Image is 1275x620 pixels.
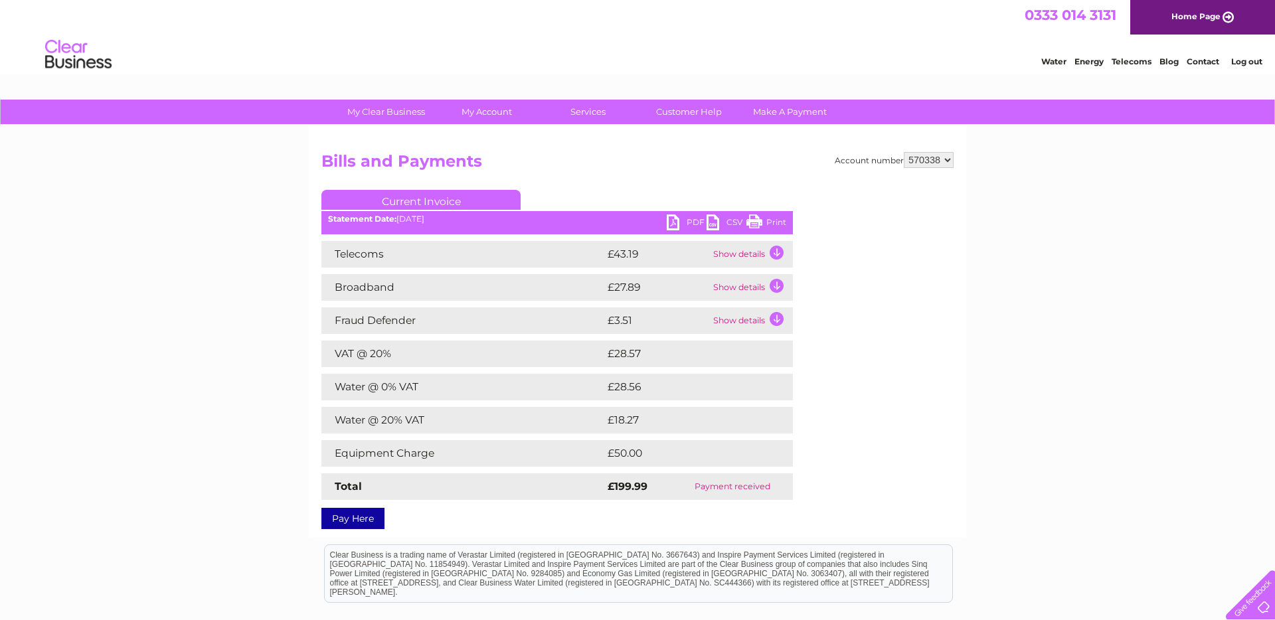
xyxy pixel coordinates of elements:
a: Services [533,100,643,124]
a: 0333 014 3131 [1025,7,1116,23]
td: £50.00 [604,440,767,467]
a: Log out [1231,56,1262,66]
td: VAT @ 20% [321,341,604,367]
a: Customer Help [634,100,744,124]
a: Make A Payment [735,100,845,124]
td: Telecoms [321,241,604,268]
a: Water [1041,56,1066,66]
td: Equipment Charge [321,440,604,467]
b: Statement Date: [328,214,396,224]
td: £28.56 [604,374,766,400]
td: £18.27 [604,407,765,433]
a: Print [746,214,786,234]
td: £3.51 [604,307,710,334]
a: Blog [1159,56,1179,66]
td: £28.57 [604,341,766,367]
td: Water @ 0% VAT [321,374,604,400]
td: Water @ 20% VAT [321,407,604,433]
strong: Total [335,480,362,493]
strong: £199.99 [608,480,647,493]
a: Current Invoice [321,190,521,210]
div: Clear Business is a trading name of Verastar Limited (registered in [GEOGRAPHIC_DATA] No. 3667643... [325,7,952,64]
a: PDF [667,214,707,234]
td: Show details [710,241,793,268]
a: Energy [1074,56,1104,66]
a: CSV [707,214,746,234]
td: Payment received [672,473,793,500]
a: Contact [1187,56,1219,66]
div: [DATE] [321,214,793,224]
td: £43.19 [604,241,710,268]
a: Pay Here [321,508,384,529]
td: Broadband [321,274,604,301]
td: £27.89 [604,274,710,301]
div: Account number [835,152,954,168]
a: My Account [432,100,542,124]
td: Fraud Defender [321,307,604,334]
a: My Clear Business [331,100,441,124]
td: Show details [710,307,793,334]
td: Show details [710,274,793,301]
img: logo.png [44,35,112,75]
h2: Bills and Payments [321,152,954,177]
a: Telecoms [1112,56,1151,66]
